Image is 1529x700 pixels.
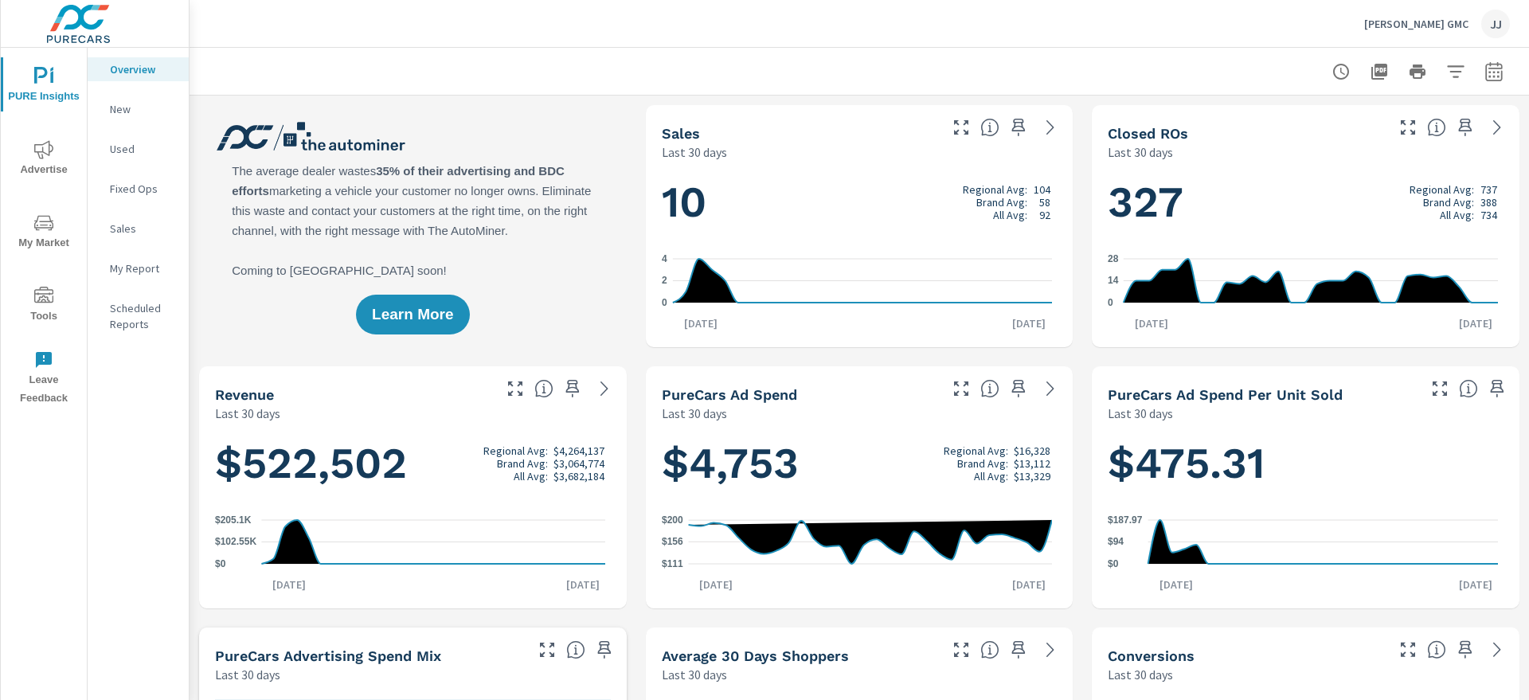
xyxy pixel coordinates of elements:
[566,640,585,659] span: This table looks at how you compare to the amount of budget you spend per channel as opposed to y...
[1453,637,1478,663] span: Save this to your personalized report
[6,287,82,326] span: Tools
[662,536,683,547] text: $156
[1108,143,1173,162] p: Last 30 days
[215,514,252,526] text: $205.1K
[215,386,274,403] h5: Revenue
[1440,209,1474,221] p: All Avg:
[88,97,189,121] div: New
[215,647,441,664] h5: PureCars Advertising Spend Mix
[88,256,189,280] div: My Report
[1108,297,1113,308] text: 0
[1395,637,1421,663] button: Make Fullscreen
[1448,577,1504,592] p: [DATE]
[688,577,744,592] p: [DATE]
[1108,125,1188,142] h5: Closed ROs
[1395,115,1421,140] button: Make Fullscreen
[1038,637,1063,663] a: See more details in report
[110,181,176,197] p: Fixed Ops
[1034,183,1050,196] p: 104
[1453,115,1478,140] span: Save this to your personalized report
[261,577,317,592] p: [DATE]
[662,143,727,162] p: Last 30 days
[88,296,189,336] div: Scheduled Reports
[1148,577,1204,592] p: [DATE]
[980,118,999,137] span: Number of vehicles sold by the dealership over the selected date range. [Source: This data is sou...
[1108,647,1195,664] h5: Conversions
[6,350,82,408] span: Leave Feedback
[215,404,280,423] p: Last 30 days
[6,67,82,106] span: PURE Insights
[1006,115,1031,140] span: Save this to your personalized report
[110,260,176,276] p: My Report
[948,637,974,663] button: Make Fullscreen
[592,376,617,401] a: See more details in report
[592,637,617,663] span: Save this to your personalized report
[662,276,667,287] text: 2
[497,457,548,470] p: Brand Avg:
[553,457,604,470] p: $3,064,774
[963,183,1027,196] p: Regional Avg:
[215,537,256,548] text: $102.55K
[662,297,667,308] text: 0
[534,379,553,398] span: Total sales revenue over the selected date range. [Source: This data is sourced from the dealer’s...
[1124,315,1179,331] p: [DATE]
[980,640,999,659] span: A rolling 30 day total of daily Shoppers on the dealership website, averaged over the selected da...
[1108,404,1173,423] p: Last 30 days
[356,295,469,334] button: Learn More
[6,140,82,179] span: Advertise
[534,637,560,663] button: Make Fullscreen
[1459,379,1478,398] span: Average cost of advertising per each vehicle sold at the dealer over the selected date range. The...
[110,141,176,157] p: Used
[1006,637,1031,663] span: Save this to your personalized report
[662,647,849,664] h5: Average 30 Days Shoppers
[1364,17,1468,31] p: [PERSON_NAME] GMC
[1480,209,1497,221] p: 734
[1108,436,1504,491] h1: $475.31
[662,386,797,403] h5: PureCars Ad Spend
[1410,183,1474,196] p: Regional Avg:
[1481,10,1510,38] div: JJ
[1427,118,1446,137] span: Number of Repair Orders Closed by the selected dealership group over the selected time range. [So...
[1108,537,1124,548] text: $94
[662,558,683,569] text: $111
[1108,558,1119,569] text: $0
[6,213,82,252] span: My Market
[974,470,1008,483] p: All Avg:
[514,470,548,483] p: All Avg:
[1427,376,1453,401] button: Make Fullscreen
[555,577,611,592] p: [DATE]
[215,558,226,569] text: $0
[1039,196,1050,209] p: 58
[944,444,1008,457] p: Regional Avg:
[1108,253,1119,264] text: 28
[553,444,604,457] p: $4,264,137
[215,665,280,684] p: Last 30 days
[1006,376,1031,401] span: Save this to your personalized report
[1423,196,1474,209] p: Brand Avg:
[662,175,1058,229] h1: 10
[976,196,1027,209] p: Brand Avg:
[88,177,189,201] div: Fixed Ops
[662,404,727,423] p: Last 30 days
[662,436,1058,491] h1: $4,753
[1448,315,1504,331] p: [DATE]
[1001,577,1057,592] p: [DATE]
[993,209,1027,221] p: All Avg:
[1484,376,1510,401] span: Save this to your personalized report
[673,315,729,331] p: [DATE]
[1001,315,1057,331] p: [DATE]
[88,217,189,241] div: Sales
[1038,115,1063,140] a: See more details in report
[110,61,176,77] p: Overview
[662,125,700,142] h5: Sales
[662,665,727,684] p: Last 30 days
[662,253,667,264] text: 4
[1484,637,1510,663] a: See more details in report
[1108,514,1143,526] text: $187.97
[662,514,683,526] text: $200
[110,221,176,237] p: Sales
[215,436,611,491] h1: $522,502
[948,376,974,401] button: Make Fullscreen
[88,137,189,161] div: Used
[560,376,585,401] span: Save this to your personalized report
